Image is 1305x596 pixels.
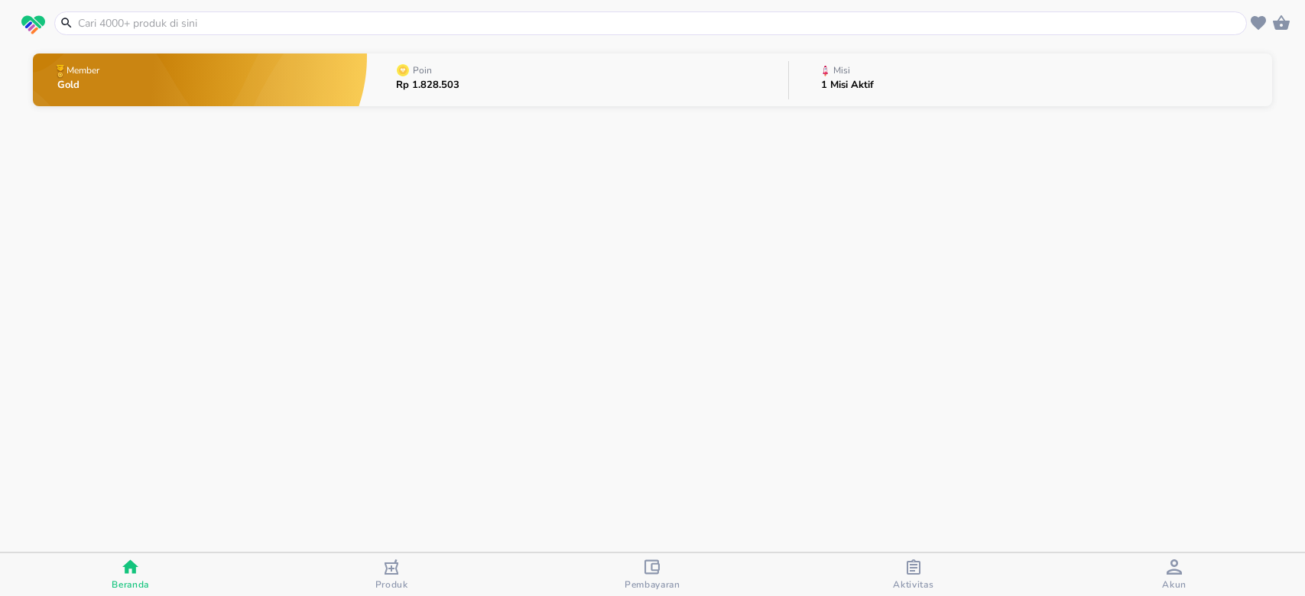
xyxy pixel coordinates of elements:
[783,553,1044,596] button: Aktivitas
[893,578,933,591] span: Aktivitas
[522,553,783,596] button: Pembayaran
[112,578,149,591] span: Beranda
[367,50,788,110] button: PoinRp 1.828.503
[375,578,408,591] span: Produk
[1044,553,1305,596] button: Akun
[67,66,99,75] p: Member
[396,80,459,90] p: Rp 1.828.503
[413,66,432,75] p: Poin
[76,15,1243,31] input: Cari 4000+ produk di sini
[261,553,521,596] button: Produk
[21,15,45,35] img: logo_swiperx_s.bd005f3b.svg
[821,80,874,90] p: 1 Misi Aktif
[1162,578,1187,591] span: Akun
[625,578,680,591] span: Pembayaran
[57,80,102,90] p: Gold
[833,66,850,75] p: Misi
[33,50,368,110] button: MemberGold
[789,50,1272,110] button: Misi1 Misi Aktif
